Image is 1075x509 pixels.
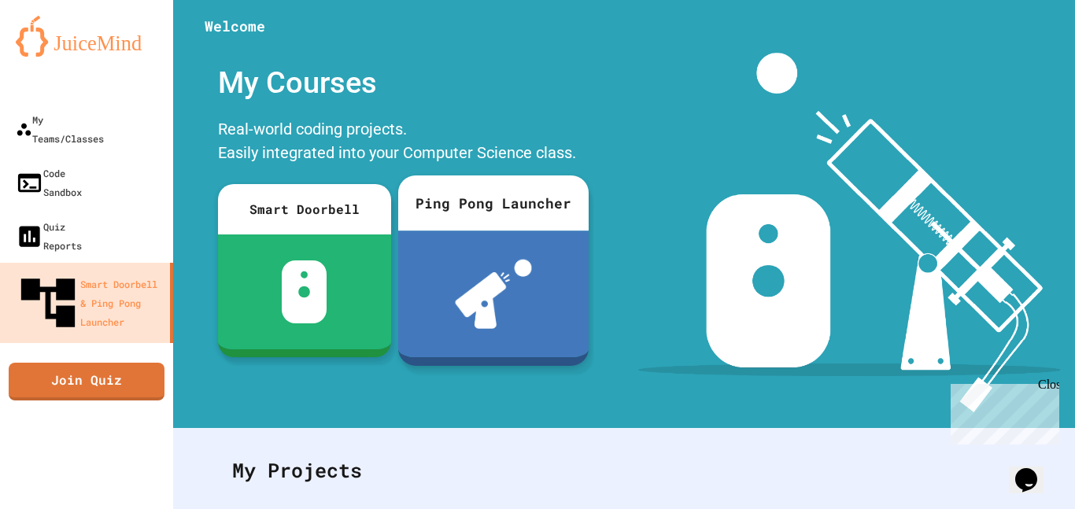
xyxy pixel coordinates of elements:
div: Real-world coding projects. Easily integrated into your Computer Science class. [210,113,588,172]
img: sdb-white.svg [282,260,327,323]
div: My Projects [216,440,1032,501]
img: banner-image-my-projects.png [638,53,1060,412]
div: Smart Doorbell [218,184,391,234]
iframe: chat widget [1009,446,1059,493]
div: My Courses [210,53,588,113]
iframe: chat widget [944,378,1059,444]
img: ppl-with-ball.png [455,260,532,329]
div: Chat with us now!Close [6,6,109,100]
div: Code Sandbox [16,164,82,201]
img: logo-orange.svg [16,16,157,57]
div: My Teams/Classes [16,110,104,148]
div: Ping Pong Launcher [398,175,589,231]
div: Quiz Reports [16,217,82,255]
div: Smart Doorbell & Ping Pong Launcher [16,271,164,335]
a: Join Quiz [9,363,164,400]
